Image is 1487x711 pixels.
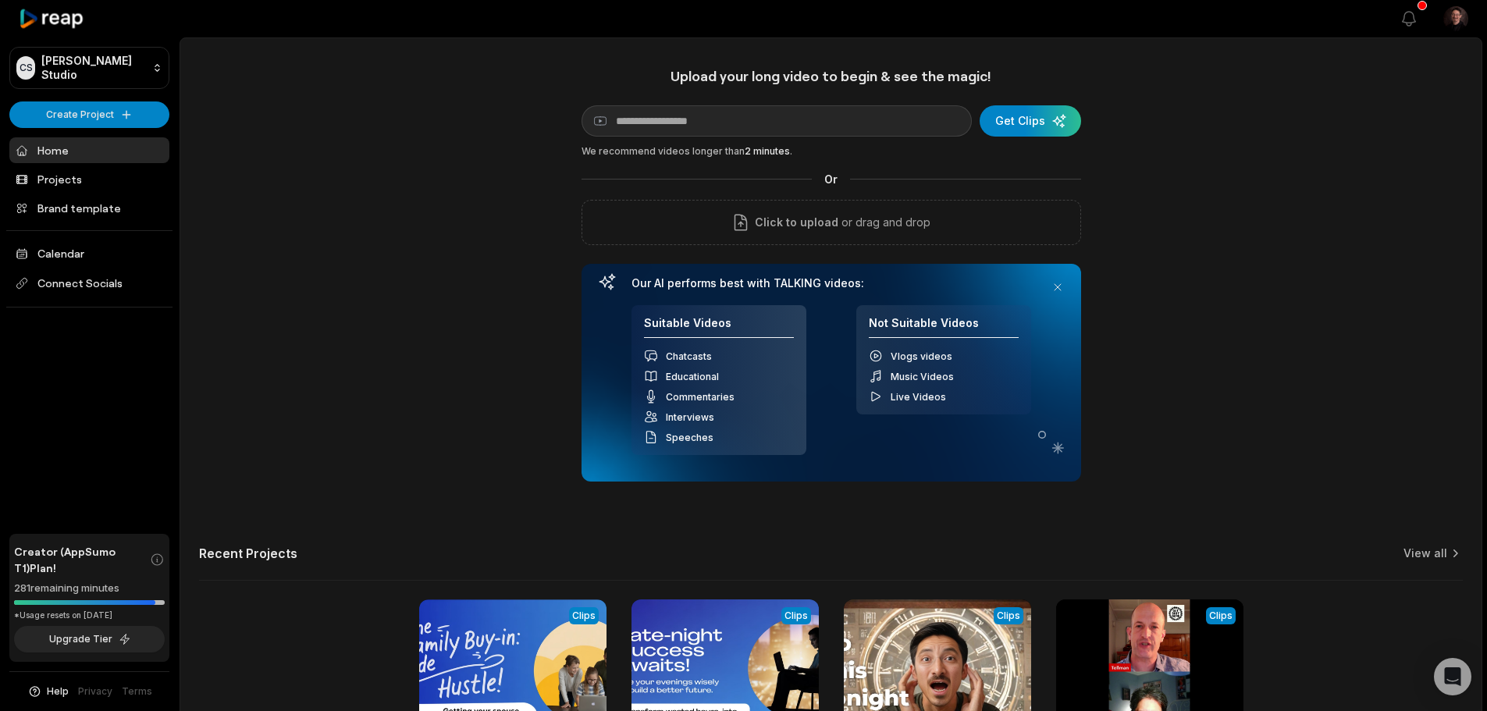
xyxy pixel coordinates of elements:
[631,276,1031,290] h3: Our AI performs best with TALKING videos:
[1434,658,1471,695] div: Open Intercom Messenger
[582,144,1081,158] div: We recommend videos longer than .
[122,684,152,699] a: Terms
[27,684,69,699] button: Help
[47,684,69,699] span: Help
[14,610,165,621] div: *Usage resets on [DATE]
[41,54,146,82] p: [PERSON_NAME] Studio
[838,213,930,232] p: or drag and drop
[644,316,794,339] h4: Suitable Videos
[9,166,169,192] a: Projects
[869,316,1019,339] h4: Not Suitable Videos
[666,432,713,443] span: Speeches
[1403,546,1447,561] a: View all
[666,350,712,362] span: Chatcasts
[666,391,735,403] span: Commentaries
[14,581,165,596] div: 281 remaining minutes
[14,543,150,576] span: Creator (AppSumo T1) Plan!
[199,546,297,561] h2: Recent Projects
[9,240,169,266] a: Calendar
[812,171,850,187] span: Or
[891,371,954,382] span: Music Videos
[891,350,952,362] span: Vlogs videos
[9,269,169,297] span: Connect Socials
[745,145,790,157] span: 2 minutes
[9,137,169,163] a: Home
[980,105,1081,137] button: Get Clips
[666,371,719,382] span: Educational
[9,101,169,128] button: Create Project
[891,391,946,403] span: Live Videos
[78,684,112,699] a: Privacy
[16,56,35,80] div: CS
[582,67,1081,85] h1: Upload your long video to begin & see the magic!
[755,213,838,232] span: Click to upload
[666,411,714,423] span: Interviews
[9,195,169,221] a: Brand template
[14,626,165,652] button: Upgrade Tier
